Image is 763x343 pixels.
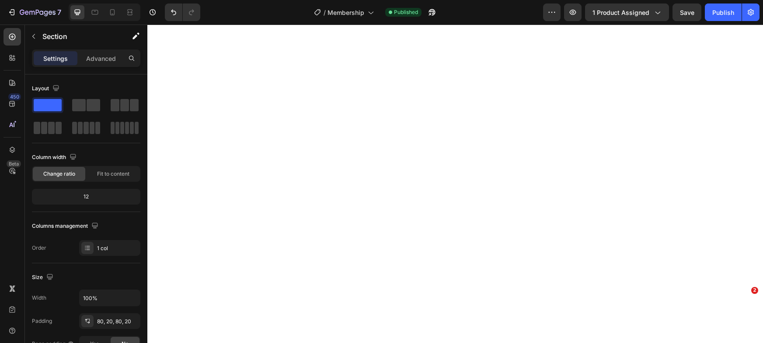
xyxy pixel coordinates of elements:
span: Save [680,9,694,16]
span: / [324,8,326,17]
div: Beta [7,160,21,167]
div: Size [32,272,55,283]
span: Change ratio [43,170,75,178]
p: 7 [57,7,61,18]
span: Membership [327,8,364,17]
span: 1 product assigned [592,8,649,17]
div: 450 [8,93,21,100]
div: 1 col [97,244,138,252]
iframe: To enrich screen reader interactions, please activate Accessibility in Grammarly extension settings [147,25,763,343]
div: Publish [712,8,734,17]
span: Fit to content [97,170,129,178]
div: Columns management [32,220,100,232]
div: Column width [32,152,78,163]
div: Padding [32,317,52,325]
div: Undo/Redo [165,4,200,21]
div: Order [32,244,46,252]
div: Width [32,294,46,302]
iframe: Intercom live chat [733,300,754,321]
div: 12 [34,191,139,203]
p: Section [42,31,114,42]
p: Settings [43,54,68,63]
p: Advanced [86,54,116,63]
span: Published [394,8,418,16]
div: 80, 20, 80, 20 [97,318,138,325]
button: 1 product assigned [585,4,669,21]
span: 2 [751,287,758,294]
div: Layout [32,83,61,95]
input: Auto [80,290,140,306]
button: 7 [3,4,65,21]
button: Publish [705,4,742,21]
button: Save [672,4,701,21]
